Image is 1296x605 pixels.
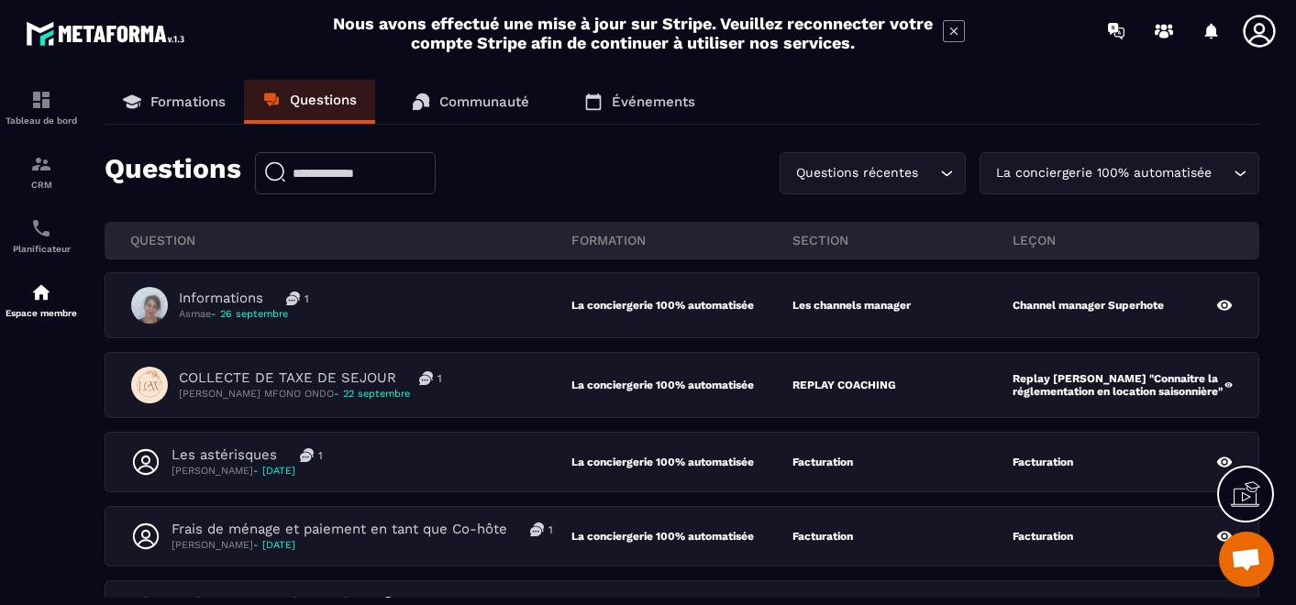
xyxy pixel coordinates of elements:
div: Ouvrir le chat [1219,532,1274,587]
p: Tableau de bord [5,115,78,126]
p: Channel manager Superhote [1013,299,1164,312]
input: Search for option [922,163,936,183]
p: Planificateur [5,244,78,254]
p: 1 [548,522,553,537]
img: messages [419,371,433,385]
p: Espace membre [5,308,78,318]
p: section [792,232,1014,248]
div: Search for option [780,152,966,194]
a: Communauté [393,80,548,124]
p: Facturation [1013,456,1073,468]
p: Facturation [1013,530,1073,543]
p: Questions [290,92,357,108]
img: formation [30,89,52,111]
p: Communauté [439,93,529,110]
img: scheduler [30,217,52,239]
p: QUESTION [130,232,571,248]
input: Search for option [1215,163,1229,183]
p: Les astérisques [172,446,277,464]
p: 1 [318,448,323,463]
span: - [DATE] [253,539,295,551]
a: Formations [105,80,244,124]
p: La conciergerie 100% automatisée [571,530,792,543]
p: La conciergerie 100% automatisée [571,299,792,312]
img: messages [286,291,300,305]
p: Facturation [792,456,853,468]
a: Questions [244,80,375,124]
span: - [DATE] [253,465,295,477]
p: La conciergerie 100% automatisée [571,456,792,468]
p: Les channels manager [792,299,911,312]
img: formation [30,153,52,175]
a: Événements [566,80,714,124]
p: Facturation [792,530,853,543]
img: logo [26,16,191,50]
p: [PERSON_NAME] [172,464,323,478]
p: REPLAY COACHING [792,379,896,391]
h2: Nous avons effectué une mise à jour sur Stripe. Veuillez reconnecter votre compte Stripe afin de ... [332,14,934,52]
p: 1 [438,371,442,386]
p: Asmae [179,307,309,321]
p: Informations [179,290,263,307]
img: automations [30,281,52,303]
p: Formations [150,93,226,110]
p: leçon [1013,232,1234,248]
div: Search for option [980,152,1259,194]
img: messages [530,522,544,536]
p: Frais de ménage et paiement en tant que Co-hôte [172,521,507,538]
span: - 26 septembre [211,308,288,320]
p: La conciergerie 100% automatisée [571,379,792,391]
p: FORMATION [571,232,792,248]
a: automationsautomationsEspace membre [5,268,78,332]
a: formationformationTableau de bord [5,75,78,139]
span: - 22 septembre [334,388,410,400]
img: messages [300,448,314,462]
span: La conciergerie 100% automatisée [991,163,1215,183]
p: Questions [105,152,241,194]
p: Événements [612,93,695,110]
a: schedulerschedulerPlanificateur [5,203,78,268]
p: 1 [305,291,309,306]
p: Replay [PERSON_NAME] "Connaitre la réglementation en location saisonnière" [1013,372,1224,398]
p: [PERSON_NAME] [172,538,553,552]
p: [PERSON_NAME] MFONO ONDO [179,387,442,401]
span: Questions récentes [792,163,922,183]
a: formationformationCRM [5,139,78,203]
p: COLLECTE DE TAXE DE SEJOUR [179,369,396,387]
p: CRM [5,180,78,190]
